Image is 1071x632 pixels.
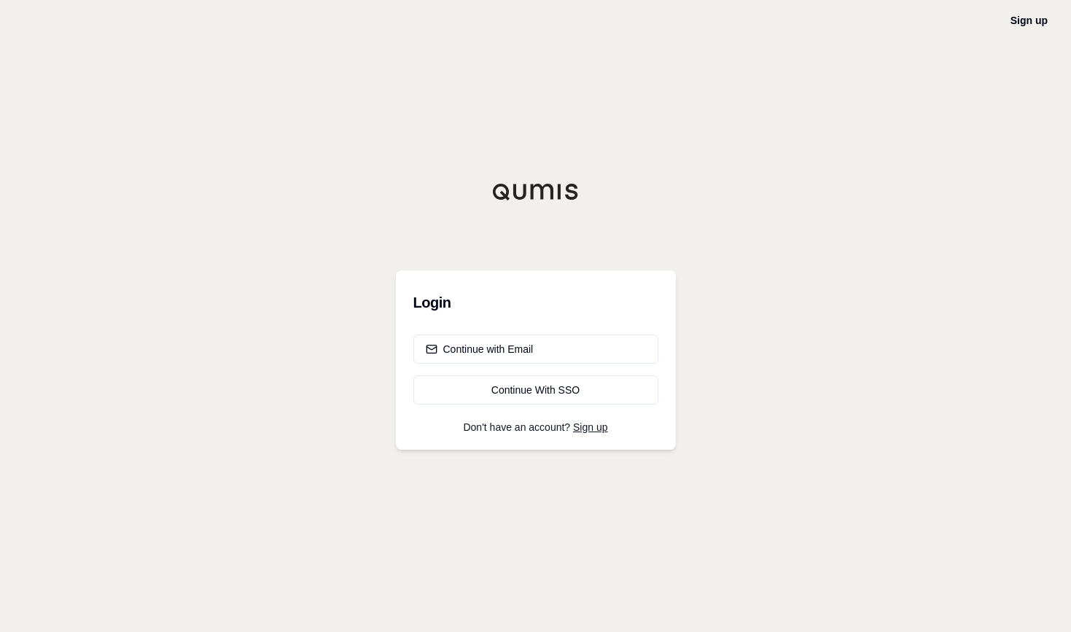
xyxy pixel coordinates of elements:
a: Sign up [573,421,607,433]
div: Continue with Email [426,342,534,356]
button: Continue with Email [413,335,658,364]
h3: Login [413,288,658,317]
img: Qumis [492,183,580,200]
p: Don't have an account? [413,422,658,432]
div: Continue With SSO [426,383,646,397]
a: Continue With SSO [413,375,658,405]
a: Sign up [1010,15,1048,26]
